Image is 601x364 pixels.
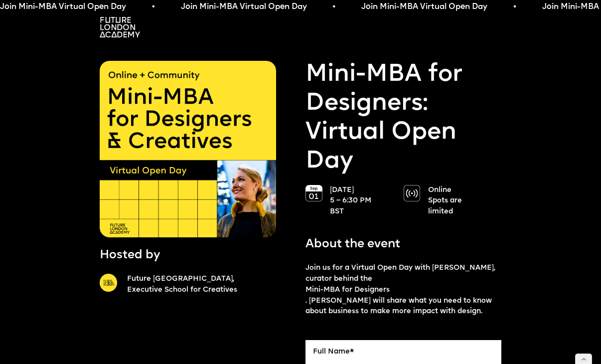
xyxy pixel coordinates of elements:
[330,185,383,217] p: [DATE] 5 – 6:30 PM BST
[313,348,494,356] label: Full Name
[305,236,400,253] p: About the event
[100,17,140,37] img: A logo saying in 3 lines: Future London Academy
[305,263,501,317] p: Join us for a Virtual Open Day with [PERSON_NAME], curator behind the . [PERSON_NAME] will share ...
[333,2,336,12] span: •
[100,247,160,264] p: Hosted by
[428,185,481,217] p: Online Spots are limited
[305,61,501,177] p: Virtual Open Day
[513,2,516,12] span: •
[305,285,501,296] a: Mini-MBA for Designers
[152,2,155,12] span: •
[305,61,501,119] a: Mini-MBA for Designers:
[100,274,117,291] img: A yellow circle with Future London Academy logo
[127,274,296,295] a: Future [GEOGRAPHIC_DATA],Executive School for Creatives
